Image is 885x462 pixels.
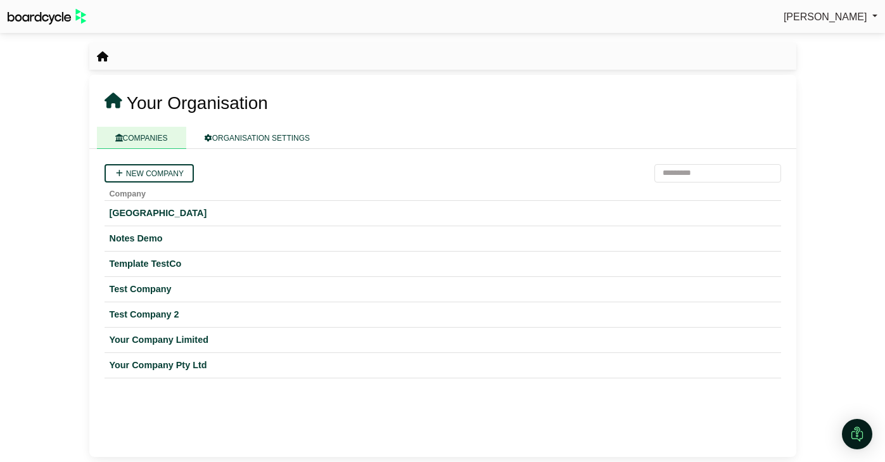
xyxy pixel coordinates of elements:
[97,49,108,65] nav: breadcrumb
[186,127,328,149] a: ORGANISATION SETTINGS
[105,164,194,183] a: New company
[97,127,186,149] a: COMPANIES
[784,9,877,25] a: [PERSON_NAME]
[110,282,776,297] a: Test Company
[110,231,776,246] a: Notes Demo
[110,307,776,322] a: Test Company 2
[110,333,776,347] a: Your Company Limited
[8,9,86,25] img: BoardcycleBlackGreen-aaafeed430059cb809a45853b8cf6d952af9d84e6e89e1f1685b34bfd5cb7d64.svg
[842,419,872,449] div: Open Intercom Messenger
[110,206,776,221] a: [GEOGRAPHIC_DATA]
[784,11,867,22] span: [PERSON_NAME]
[127,93,268,113] span: Your Organisation
[110,358,776,373] a: Your Company Pty Ltd
[105,183,781,201] th: Company
[110,257,776,271] a: Template TestCo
